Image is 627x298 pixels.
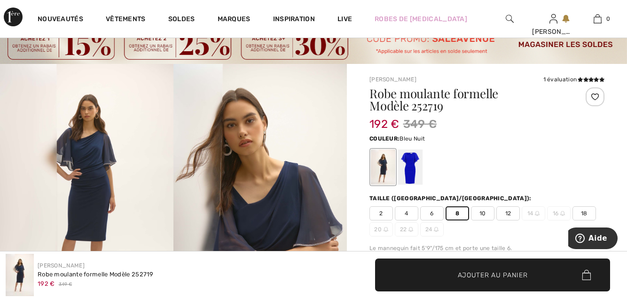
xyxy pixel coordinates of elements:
[375,14,467,24] a: Robes de [MEDICAL_DATA]
[369,76,416,83] a: [PERSON_NAME]
[400,135,425,142] span: Bleu Nuit
[337,14,352,24] a: Live
[606,15,610,23] span: 0
[549,13,557,24] img: Mes infos
[543,75,604,84] div: 1 évaluation
[496,206,520,220] span: 12
[6,254,34,296] img: Robe Moulante Formelle mod&egrave;le 252719
[522,206,545,220] span: 14
[420,206,444,220] span: 6
[535,211,540,216] img: ring-m.svg
[458,270,528,280] span: Ajouter au panier
[38,15,83,25] a: Nouveautés
[371,150,395,185] div: Bleu Nuit
[369,108,400,131] span: 192 €
[471,206,494,220] span: 10
[369,87,565,112] h1: Robe moulante formelle Modèle 252719
[532,27,575,37] div: [PERSON_NAME]
[38,280,55,287] span: 192 €
[38,270,154,279] div: Robe moulante formelle Modèle 252719
[547,206,571,220] span: 16
[582,270,591,280] img: Bag.svg
[568,227,618,251] iframe: Ouvre un widget dans lequel vous pouvez trouver plus d’informations
[369,206,393,220] span: 2
[369,244,604,252] div: Le mannequin fait 5'9"/175 cm et porte une taille 6.
[375,259,610,291] button: Ajouter au panier
[446,206,469,220] span: 8
[398,150,423,185] div: Saphir Royal 163
[408,227,413,232] img: ring-m.svg
[59,281,72,288] span: 349 €
[395,222,418,236] span: 22
[506,13,514,24] img: recherche
[273,15,315,25] span: Inspiration
[403,116,437,133] span: 349 €
[38,262,85,269] a: [PERSON_NAME]
[384,227,388,232] img: ring-m.svg
[168,15,195,25] a: Soldes
[572,206,596,220] span: 18
[420,222,444,236] span: 24
[369,135,400,142] span: Couleur:
[218,15,251,25] a: Marques
[106,15,146,25] a: Vêtements
[4,8,23,26] img: 1ère Avenue
[434,227,439,232] img: ring-m.svg
[369,222,393,236] span: 20
[369,194,533,203] div: Taille ([GEOGRAPHIC_DATA]/[GEOGRAPHIC_DATA]):
[549,14,557,23] a: Se connecter
[576,13,619,24] a: 0
[594,13,602,24] img: Mon panier
[560,211,565,216] img: ring-m.svg
[395,206,418,220] span: 4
